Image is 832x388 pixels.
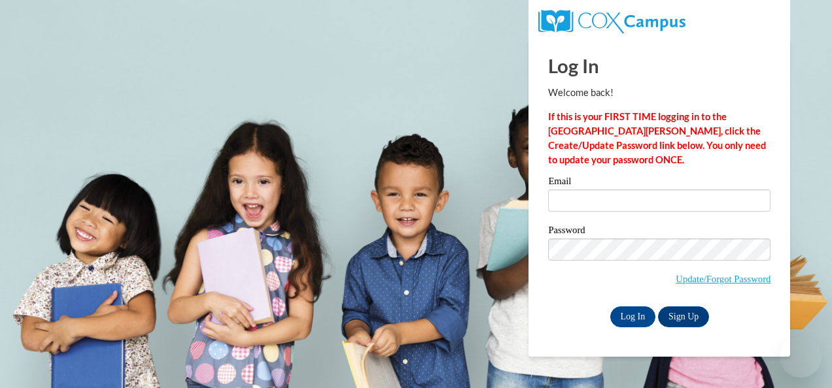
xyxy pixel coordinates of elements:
[780,336,822,378] iframe: Button to launch messaging window
[610,306,656,327] input: Log In
[676,274,771,284] a: Update/Forgot Password
[538,10,685,33] img: COX Campus
[548,52,771,79] h1: Log In
[548,86,771,100] p: Welcome back!
[658,306,709,327] a: Sign Up
[548,111,766,165] strong: If this is your FIRST TIME logging in to the [GEOGRAPHIC_DATA][PERSON_NAME], click the Create/Upd...
[548,225,771,238] label: Password
[548,176,771,189] label: Email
